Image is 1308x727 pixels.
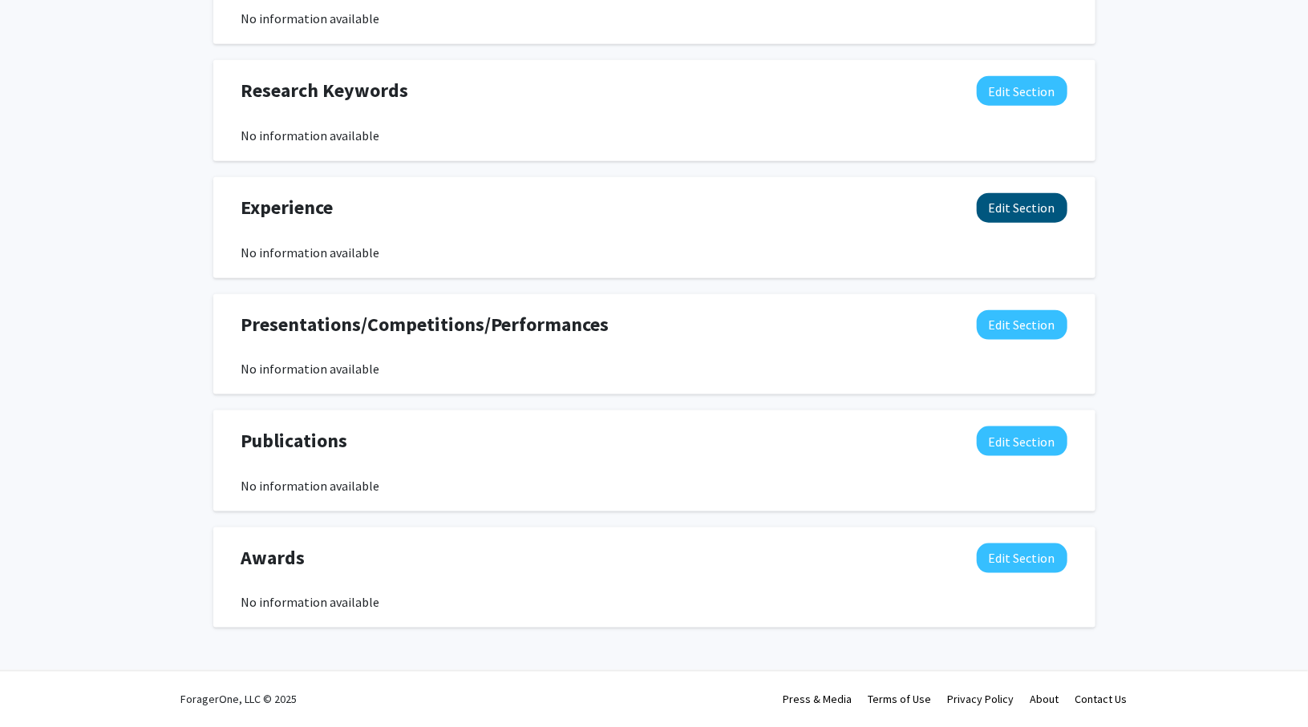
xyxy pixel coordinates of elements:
div: No information available [241,359,1067,378]
button: Edit Research Keywords [977,76,1067,106]
button: Edit Publications [977,426,1067,456]
span: Publications [241,426,348,455]
a: Privacy Policy [948,693,1014,707]
button: Edit Presentations/Competitions/Performances [977,310,1067,340]
a: Contact Us [1075,693,1128,707]
div: No information available [241,476,1067,495]
span: Awards [241,543,306,572]
span: Research Keywords [241,76,409,105]
a: Terms of Use [869,693,932,707]
a: Press & Media [784,693,852,707]
button: Edit Experience [977,193,1067,223]
div: No information available [241,126,1067,145]
div: No information available [241,243,1067,262]
span: Presentations/Competitions/Performances [241,310,609,339]
button: Edit Awards [977,543,1067,573]
div: No information available [241,592,1067,612]
a: About [1031,693,1059,707]
span: Experience [241,193,334,222]
div: No information available [241,9,1067,28]
iframe: Chat [12,655,68,715]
